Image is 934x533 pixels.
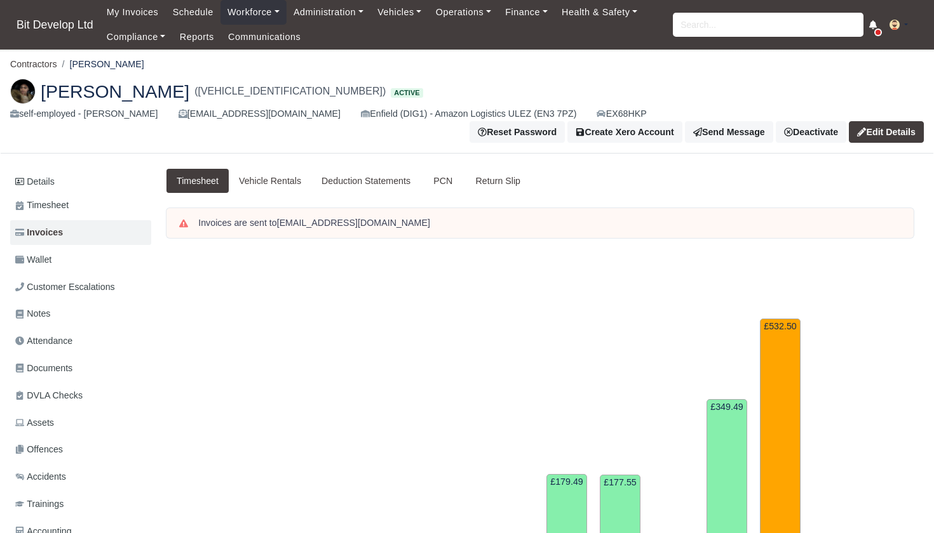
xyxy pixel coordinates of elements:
[277,218,430,228] strong: [EMAIL_ADDRESS][DOMAIN_NAME]
[673,13,863,37] input: Search...
[10,356,151,381] a: Documents
[597,107,646,121] a: EX68HKP
[10,12,100,37] span: Bit Develop Ltd
[361,107,576,121] div: Enfield (DIG1) - Amazon Logistics ULEZ (EN3 7PZ)
[198,217,901,230] div: Invoices are sent to
[15,225,63,240] span: Invoices
[10,492,151,517] a: Trainings
[10,301,151,326] a: Notes
[10,383,151,408] a: DVLA Checks
[229,169,311,194] a: Vehicle Rentals
[10,193,151,218] a: Timesheet
[194,84,386,99] span: ([VEHICLE_IDENTIFICATION_NUMBER])
[15,497,64,511] span: Trainings
[10,107,158,121] div: self-employed - [PERSON_NAME]
[15,306,50,321] span: Notes
[10,170,151,194] a: Details
[1,69,933,154] div: Nayara Silvestre
[10,329,151,353] a: Attendance
[10,275,151,299] a: Customer Escalations
[776,121,846,143] a: Deactivate
[15,442,63,457] span: Offences
[15,334,72,348] span: Attendance
[10,411,151,435] a: Assets
[849,121,924,143] a: Edit Details
[10,13,100,37] a: Bit Develop Ltd
[15,388,83,403] span: DVLA Checks
[100,25,173,49] a: Compliance
[41,82,189,100] span: [PERSON_NAME]
[221,25,308,49] a: Communications
[10,59,57,69] a: Contractors
[15,361,72,376] span: Documents
[567,121,682,143] button: Create Xero Account
[685,121,773,143] a: Send Message
[15,280,115,294] span: Customer Escalations
[57,57,144,72] li: [PERSON_NAME]
[15,416,54,430] span: Assets
[15,470,66,484] span: Accidents
[15,198,69,213] span: Timesheet
[10,437,151,462] a: Offences
[421,169,465,194] a: PCN
[10,464,151,489] a: Accidents
[10,220,151,245] a: Invoices
[10,247,151,272] a: Wallet
[166,169,229,194] a: Timesheet
[466,169,531,194] a: Return Slip
[470,121,565,143] button: Reset Password
[179,107,341,121] div: [EMAIL_ADDRESS][DOMAIN_NAME]
[173,25,221,49] a: Reports
[15,253,51,267] span: Wallet
[311,169,421,194] a: Deduction Statements
[391,88,423,98] span: Active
